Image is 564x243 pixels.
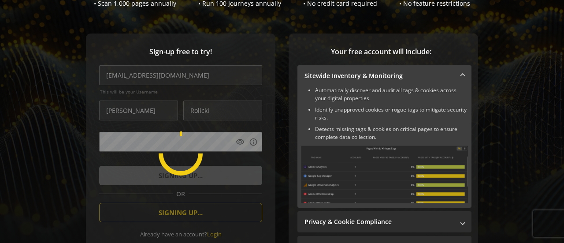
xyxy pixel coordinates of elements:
[99,47,262,57] span: Sign-up free to try!
[315,86,468,102] li: Automatically discover and audit all tags & cookies across your digital properties.
[297,86,471,208] div: Sitewide Inventory & Monitoring
[297,47,465,57] span: Your free account will include:
[297,211,471,232] mat-expansion-panel-header: Privacy & Cookie Compliance
[304,217,454,226] mat-panel-title: Privacy & Cookie Compliance
[315,106,468,122] li: Identify unapproved cookies or rogue tags to mitigate security risks.
[297,65,471,86] mat-expansion-panel-header: Sitewide Inventory & Monitoring
[315,125,468,141] li: Detects missing tags & cookies on critical pages to ensure complete data collection.
[304,71,454,80] mat-panel-title: Sitewide Inventory & Monitoring
[301,146,468,203] img: Sitewide Inventory & Monitoring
